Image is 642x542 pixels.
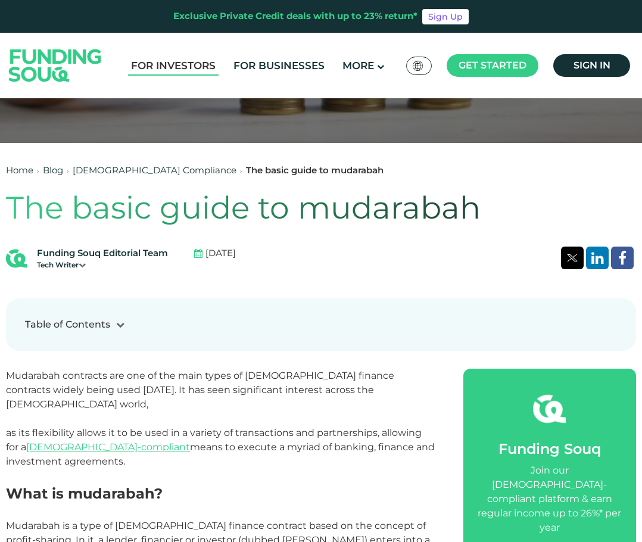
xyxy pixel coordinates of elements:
[459,60,526,71] span: Get started
[6,370,435,467] span: Mudarabah contracts are one of the main types of [DEMOGRAPHIC_DATA] finance contracts widely bein...
[567,254,578,261] img: twitter
[25,317,110,332] div: Table of Contents
[478,463,622,535] div: Join our [DEMOGRAPHIC_DATA]-compliant platform & earn regular income up to 26%* per year
[342,60,374,71] span: More
[6,248,27,269] img: Blog Author
[128,56,219,76] a: For Investors
[413,61,423,71] img: SA Flag
[6,164,33,176] a: Home
[553,54,630,77] a: Sign in
[574,60,610,71] span: Sign in
[246,164,384,177] div: The basic guide to mudarabah
[533,393,566,425] img: fsicon
[6,189,636,226] h1: The basic guide to mudarabah
[498,440,601,457] span: Funding Souq
[173,10,417,23] div: Exclusive Private Credit deals with up to 23% return*
[422,9,469,24] a: Sign Up
[205,247,236,260] span: [DATE]
[26,441,190,453] a: [DEMOGRAPHIC_DATA]-compliant
[37,247,168,260] div: Funding Souq Editorial Team
[37,260,168,270] div: Tech Writer
[6,485,163,502] span: What is mudarabah?
[230,56,328,76] a: For Businesses
[43,164,63,176] a: Blog
[73,164,236,176] a: [DEMOGRAPHIC_DATA] Compliance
